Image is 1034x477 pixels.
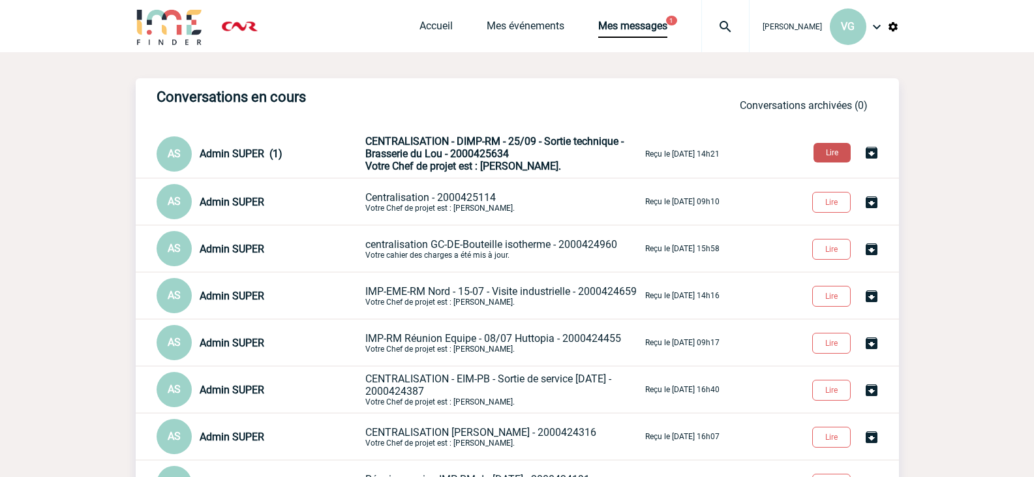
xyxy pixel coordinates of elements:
[812,380,851,401] button: Lire
[598,20,667,38] a: Mes messages
[157,419,363,454] div: Conversation privée : Client - Agence
[157,136,363,172] div: Conversation privée : Client - Agence
[864,241,879,257] img: Archiver la conversation
[365,285,643,307] p: Votre Chef de projet est : [PERSON_NAME].
[200,290,264,302] span: Admin SUPER
[365,135,624,160] span: CENTRALISATION - DIMP-RM - 25/09 - Sortie technique - Brasserie du Lou - 2000425634
[645,244,720,253] p: Reçu le [DATE] 15h58
[812,427,851,448] button: Lire
[200,431,264,443] span: Admin SUPER
[645,432,720,441] p: Reçu le [DATE] 16h07
[864,382,879,398] img: Archiver la conversation
[802,242,864,254] a: Lire
[645,149,720,159] p: Reçu le [DATE] 14h21
[802,195,864,208] a: Lire
[803,146,864,158] a: Lire
[802,289,864,301] a: Lire
[645,385,720,394] p: Reçu le [DATE] 16h40
[812,333,851,354] button: Lire
[157,288,720,301] a: AS Admin SUPER IMP-EME-RM Nord - 15-07 - Visite industrielle - 2000424659Votre Chef de projet est...
[157,194,720,207] a: AS Admin SUPER Centralisation - 2000425114Votre Chef de projet est : [PERSON_NAME]. Reçu le [DATE...
[157,184,363,219] div: Conversation privée : Client - Agence
[365,238,617,251] span: centralisation GC-DE-Bouteille isotherme - 2000424960
[645,291,720,300] p: Reçu le [DATE] 14h16
[645,197,720,206] p: Reçu le [DATE] 09h10
[168,242,181,254] span: AS
[168,289,181,301] span: AS
[666,16,677,25] button: 1
[200,196,264,208] span: Admin SUPER
[864,335,879,351] img: Archiver la conversation
[365,373,643,407] p: Votre Chef de projet est : [PERSON_NAME].
[802,430,864,442] a: Lire
[365,285,637,298] span: IMP-EME-RM Nord - 15-07 - Visite industrielle - 2000424659
[200,147,282,160] span: Admin SUPER (1)
[802,383,864,395] a: Lire
[157,372,363,407] div: Conversation privée : Client - Agence
[365,160,561,172] span: Votre Chef de projet est : [PERSON_NAME].
[168,147,181,160] span: AS
[740,99,868,112] a: Conversations archivées (0)
[200,384,264,396] span: Admin SUPER
[157,335,720,348] a: AS Admin SUPER IMP-RM Réunion Equipe - 08/07 Huttopia - 2000424455Votre Chef de projet est : [PER...
[365,191,643,213] p: Votre Chef de projet est : [PERSON_NAME].
[168,383,181,395] span: AS
[157,89,548,105] h3: Conversations en cours
[864,288,879,304] img: Archiver la conversation
[812,239,851,260] button: Lire
[812,286,851,307] button: Lire
[200,337,264,349] span: Admin SUPER
[814,143,851,162] button: Lire
[136,8,204,45] img: IME-Finder
[200,243,264,255] span: Admin SUPER
[365,238,643,260] p: Votre cahier des charges a été mis à jour.
[841,20,855,33] span: VG
[864,145,879,161] img: Archiver la conversation
[168,336,181,348] span: AS
[365,426,643,448] p: Votre Chef de projet est : [PERSON_NAME].
[864,429,879,445] img: Archiver la conversation
[157,147,720,159] a: AS Admin SUPER (1) CENTRALISATION - DIMP-RM - 25/09 - Sortie technique - Brasserie du Lou - 20004...
[365,191,496,204] span: Centralisation - 2000425114
[157,382,720,395] a: AS Admin SUPER CENTRALISATION - EIM-PB - Sortie de service [DATE] - 2000424387Votre Chef de proje...
[645,338,720,347] p: Reçu le [DATE] 09h17
[487,20,564,38] a: Mes événements
[365,332,643,354] p: Votre Chef de projet est : [PERSON_NAME].
[157,429,720,442] a: AS Admin SUPER CENTRALISATION [PERSON_NAME] - 2000424316Votre Chef de projet est : [PERSON_NAME]....
[157,325,363,360] div: Conversation privée : Client - Agence
[419,20,453,38] a: Accueil
[763,22,822,31] span: [PERSON_NAME]
[365,426,596,439] span: CENTRALISATION [PERSON_NAME] - 2000424316
[168,195,181,208] span: AS
[157,231,363,266] div: Conversation privée : Client - Agence
[168,430,181,442] span: AS
[864,194,879,210] img: Archiver la conversation
[365,332,621,345] span: IMP-RM Réunion Equipe - 08/07 Huttopia - 2000424455
[157,278,363,313] div: Conversation privée : Client - Agence
[365,373,611,397] span: CENTRALISATION - EIM-PB - Sortie de service [DATE] - 2000424387
[812,192,851,213] button: Lire
[157,241,720,254] a: AS Admin SUPER centralisation GC-DE-Bouteille isotherme - 2000424960Votre cahier des charges a ét...
[802,336,864,348] a: Lire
